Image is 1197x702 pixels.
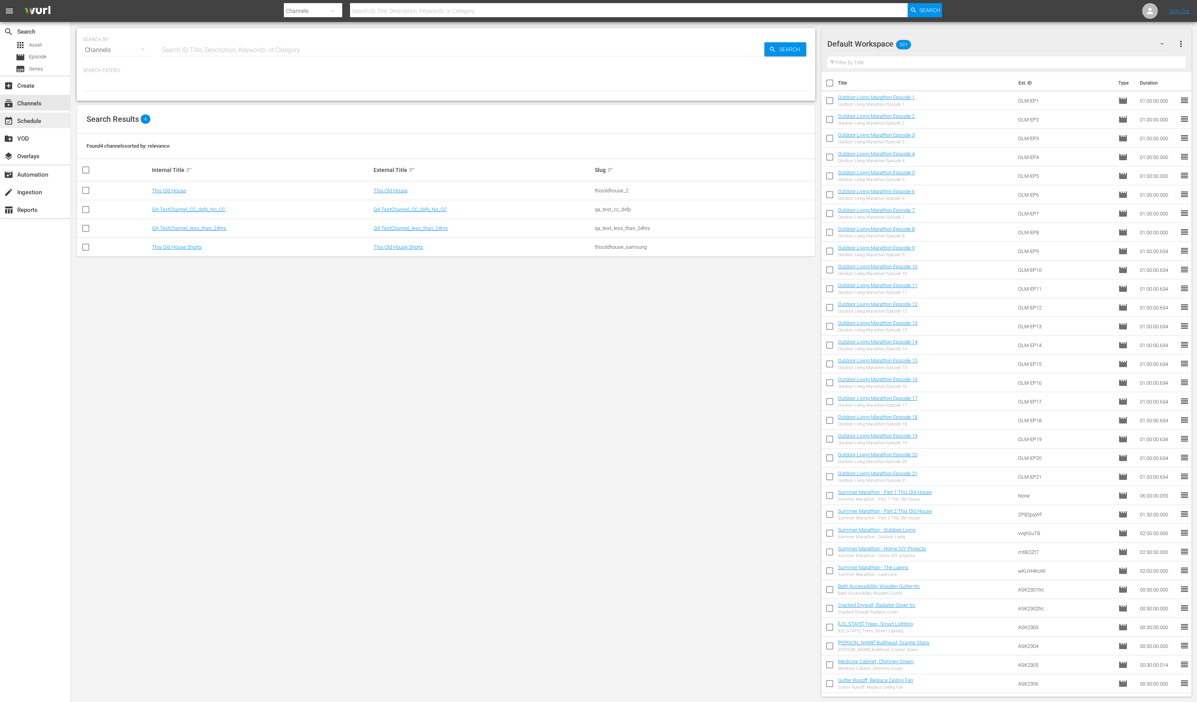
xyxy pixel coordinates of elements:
[141,114,150,124] span: 4
[1015,430,1115,449] td: OLM-EP19
[1118,115,1128,124] span: Episode
[1180,509,1189,519] span: reorder
[1137,449,1180,467] td: 01:00:00.634
[408,166,415,174] span: sort
[1015,486,1115,505] td: None
[838,647,930,652] div: [PERSON_NAME] Bulkhead, Granite Stairs
[838,233,915,239] div: Outdoor Living Marathon Episode 8
[1118,322,1128,331] span: Episode
[838,414,917,420] a: Outdoor Living Marathon Episode 18
[4,188,13,197] span: Ingestion
[87,143,170,149] span: Found 4 channels sorted by: relevance
[1015,317,1115,336] td: OLM-EP13
[4,134,13,143] span: VOD
[1015,110,1115,129] td: OLM-EP2
[1180,265,1189,274] span: reorder
[1015,185,1115,204] td: OLM-EP6
[1118,265,1128,275] span: Episode
[595,188,814,194] div: thisoldhouse_2
[1118,679,1128,688] span: Episode
[4,205,13,215] span: Reports
[1137,599,1180,618] td: 00:30:00.000
[838,640,930,646] a: [PERSON_NAME] Bulkhead, Granite Stairs
[1137,373,1180,392] td: 01:00:00.634
[838,346,917,351] div: Outdoor Living Marathon Episode 14
[1137,618,1180,637] td: 00:30:00.000
[838,139,915,145] div: Outdoor Living Marathon Episode 3
[1137,261,1180,279] td: 01:00:00.634
[1118,190,1128,199] span: Episode
[1180,472,1189,481] span: reorder
[1180,453,1189,462] span: reorder
[1180,603,1189,613] span: reorder
[1137,91,1180,110] td: 01:00:00.000
[838,422,917,427] div: Outdoor Living Marathon Episode 18
[1180,678,1189,688] span: reorder
[374,188,408,194] a: This Old House
[1015,561,1115,580] td: wKUH4KoW
[838,113,915,119] a: Outdoor Living Marathon Episode 2
[838,602,915,608] a: Cracked Drywall, Radiator Cover-trc
[838,102,915,107] div: Outdoor Living Marathon Episode 1
[1135,72,1182,94] th: Duration
[5,6,14,16] span: menu
[838,516,932,521] div: Summer Marathon - Part 2 This Old House
[838,470,917,476] a: Outdoor Living Marathon Episode 21
[1015,223,1115,242] td: OLM-EP8
[1118,246,1128,256] span: Episode
[838,610,915,615] div: Cracked Drywall, Radiator Cover
[838,264,917,270] a: Outdoor Living Marathon Episode 10
[16,52,25,62] span: Episode
[1137,298,1180,317] td: 01:00:00.634
[1118,359,1128,369] span: Episode
[16,40,25,50] span: Asset
[1015,392,1115,411] td: OLM-EP17
[152,206,225,212] a: QA TestChannel_CC_dxfp_No_CC
[838,196,915,201] div: Outdoor Living Marathon Episode 6
[838,546,926,552] a: Summer Marathon - Home DIY Projects
[1118,416,1128,425] span: Episode
[4,81,13,90] span: Create
[1137,430,1180,449] td: 01:00:00.634
[1118,397,1128,406] span: Episode
[1169,8,1190,14] a: Sign Out
[1180,152,1189,161] span: reorder
[838,327,917,333] div: Outdoor Living Marathon Episode 13
[838,132,915,138] a: Outdoor Living Marathon Episode 3
[1118,566,1128,575] span: Episode
[896,36,911,53] span: 581
[1180,396,1189,406] span: reorder
[4,99,13,108] span: Channels
[1180,547,1189,556] span: reorder
[1137,204,1180,223] td: 01:00:00.000
[1118,228,1128,237] span: Episode
[19,2,56,20] img: ans4CAIJ8jUAAAAAAAAAAAAAAAAAAAAAAAAgQb4GAAAAAAAAAAAAAAAAAAAAAAAAJMjXAAAAAAAAAAAAAAAAAAAAAAAAgAT5G...
[1180,284,1189,293] span: reorder
[838,497,932,502] div: Summer Marathon - Part 1 This Old House
[1114,72,1135,94] th: Type
[1118,152,1128,162] span: Episode
[595,165,814,175] div: Slug
[1137,524,1180,543] td: 02:00:00.000
[838,564,908,570] a: Summer Marathon - The Lawns
[1180,114,1189,124] span: reorder
[1118,134,1128,143] span: Episode
[1137,543,1180,561] td: 02:30:00.000
[838,226,915,232] a: Outdoor Living Marathon Episode 8
[1180,227,1189,237] span: reorder
[838,252,915,257] div: Outdoor Living Marathon Episode 9
[838,433,917,439] a: Outdoor Living Marathon Episode 19
[4,152,13,161] span: Overlays
[838,666,914,671] div: Medicine Cabinet, Chimney Crown
[838,177,915,182] div: Outdoor Living Marathon Episode 5
[1137,148,1180,166] td: 01:00:00.000
[4,27,13,36] span: Search
[607,166,614,174] span: sort
[1118,547,1128,557] span: Episode
[1137,185,1180,204] td: 01:00:00.000
[1015,261,1115,279] td: OLM-EP10
[838,553,926,558] div: Summer Marathon - Home DIY projects
[838,121,915,126] div: Outdoor Living Marathon Episode 2
[1118,96,1128,105] span: Episode
[29,41,42,49] span: Asset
